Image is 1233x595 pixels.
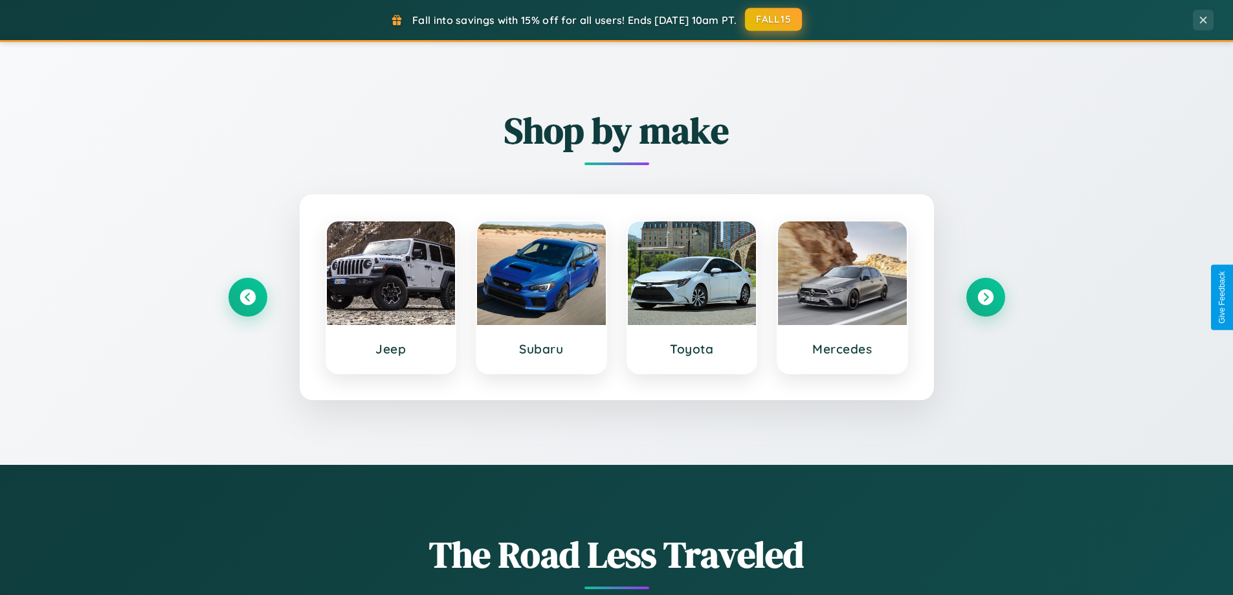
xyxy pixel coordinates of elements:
[1217,271,1227,324] div: Give Feedback
[641,341,744,357] h3: Toyota
[412,14,737,27] span: Fall into savings with 15% off for all users! Ends [DATE] 10am PT.
[791,341,894,357] h3: Mercedes
[228,106,1005,155] h2: Shop by make
[340,341,443,357] h3: Jeep
[490,341,593,357] h3: Subaru
[228,530,1005,579] h1: The Road Less Traveled
[745,8,802,31] button: FALL15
